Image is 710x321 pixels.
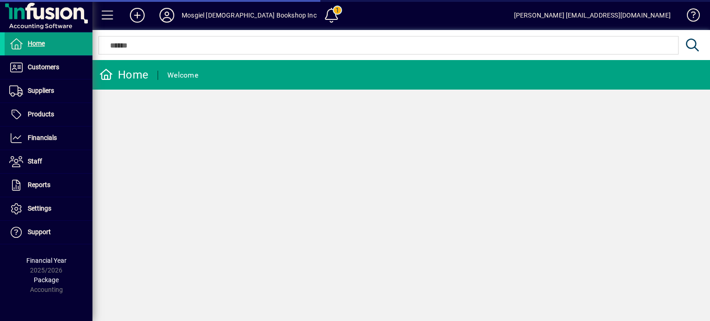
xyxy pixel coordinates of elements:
[28,134,57,141] span: Financials
[5,56,92,79] a: Customers
[152,7,182,24] button: Profile
[5,103,92,126] a: Products
[26,257,67,264] span: Financial Year
[167,68,198,83] div: Welcome
[5,197,92,220] a: Settings
[28,181,50,188] span: Reports
[28,205,51,212] span: Settings
[5,150,92,173] a: Staff
[34,276,59,284] span: Package
[28,87,54,94] span: Suppliers
[28,228,51,236] span: Support
[28,110,54,118] span: Products
[5,221,92,244] a: Support
[5,174,92,197] a: Reports
[122,7,152,24] button: Add
[28,157,42,165] span: Staff
[5,79,92,103] a: Suppliers
[28,40,45,47] span: Home
[680,2,698,32] a: Knowledge Base
[28,63,59,71] span: Customers
[99,67,148,82] div: Home
[5,127,92,150] a: Financials
[514,8,671,23] div: [PERSON_NAME] [EMAIL_ADDRESS][DOMAIN_NAME]
[182,8,317,23] div: Mosgiel [DEMOGRAPHIC_DATA] Bookshop Inc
